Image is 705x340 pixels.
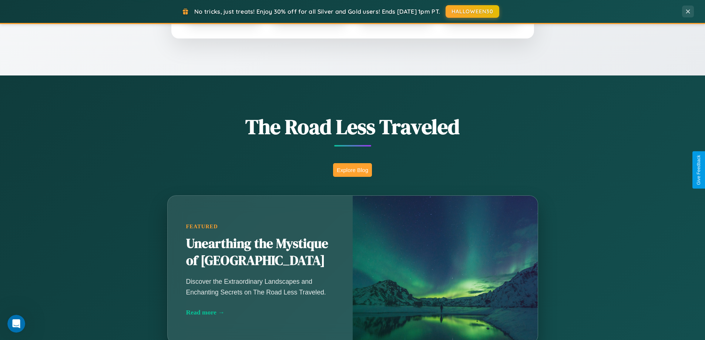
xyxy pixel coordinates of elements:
div: Give Feedback [696,155,701,185]
button: Explore Blog [333,163,372,177]
span: No tricks, just treats! Enjoy 30% off for all Silver and Gold users! Ends [DATE] 1pm PT. [194,8,440,15]
iframe: Intercom live chat [7,315,25,333]
h1: The Road Less Traveled [131,112,575,141]
h2: Unearthing the Mystique of [GEOGRAPHIC_DATA] [186,235,334,269]
div: Featured [186,223,334,230]
div: Read more → [186,309,334,316]
button: HALLOWEEN30 [446,5,499,18]
p: Discover the Extraordinary Landscapes and Enchanting Secrets on The Road Less Traveled. [186,276,334,297]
